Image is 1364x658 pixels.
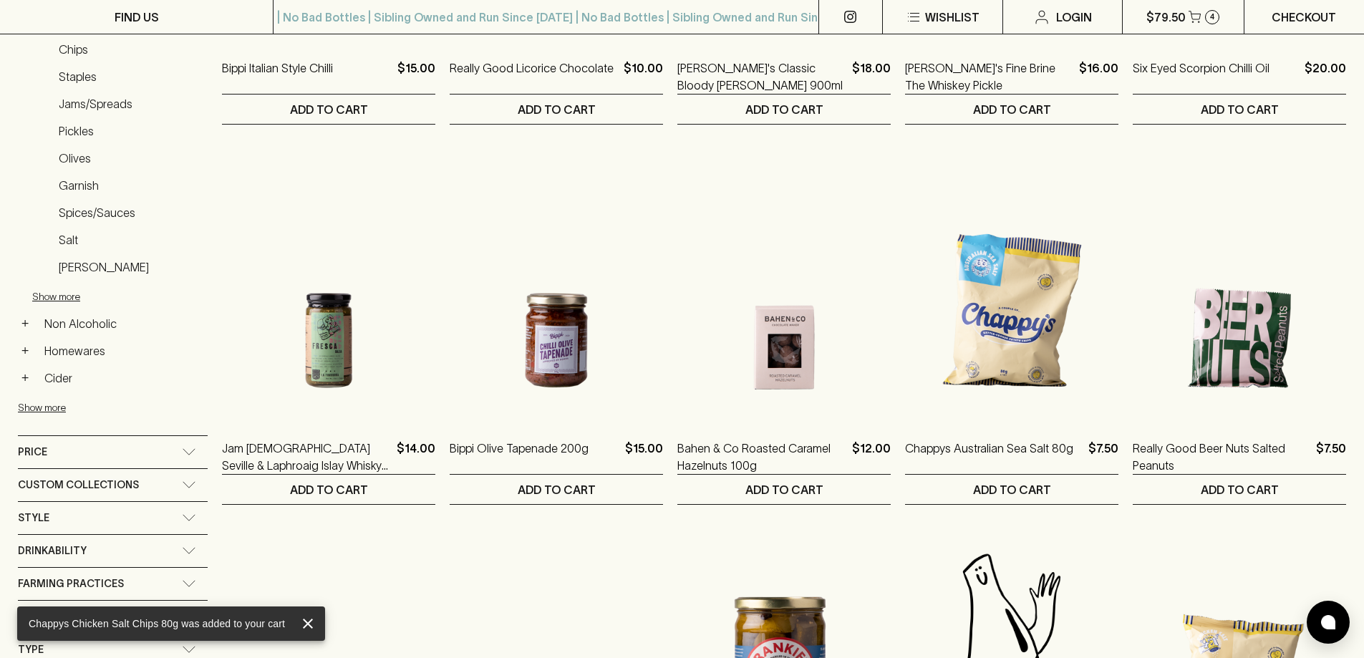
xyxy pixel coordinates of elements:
[18,436,208,468] div: Price
[18,469,208,501] div: Custom Collections
[1133,440,1310,474] a: Really Good Beer Nuts Salted Peanuts
[52,37,208,62] a: Chips
[18,316,32,331] button: +
[905,95,1118,124] button: ADD TO CART
[38,366,208,390] a: Cider
[677,95,891,124] button: ADD TO CART
[905,440,1073,474] a: Chappys Australian Sea Salt 80g
[905,168,1118,418] img: Chappys Australian Sea Salt 80g
[290,101,368,118] p: ADD TO CART
[222,59,333,94] a: Bippi Italian Style Chilli
[518,101,596,118] p: ADD TO CART
[624,59,663,94] p: $10.00
[222,168,435,418] img: Jam Lady Seville & Laphroaig Islay Whisky Marmalade
[450,475,663,504] button: ADD TO CART
[52,173,208,198] a: Garnish
[745,481,823,498] p: ADD TO CART
[397,59,435,94] p: $15.00
[38,339,208,363] a: Homewares
[1146,9,1186,26] p: $79.50
[1133,59,1269,94] a: Six Eyed Scorpion Chilli Oil
[677,168,891,418] img: Bahen & Co Roasted Caramel Hazelnuts 100g
[973,481,1051,498] p: ADD TO CART
[32,282,220,311] button: Show more
[397,440,435,474] p: $14.00
[1316,440,1346,474] p: $7.50
[18,443,47,461] span: Price
[1088,440,1118,474] p: $7.50
[18,371,32,385] button: +
[1305,59,1346,94] p: $20.00
[18,502,208,534] div: Style
[450,440,589,474] a: Bippi Olive Tapenade 200g
[52,119,208,143] a: Pickles
[1272,9,1336,26] p: Checkout
[52,64,208,89] a: Staples
[18,476,139,494] span: Custom Collections
[745,101,823,118] p: ADD TO CART
[52,200,208,225] a: Spices/Sauces
[450,95,663,124] button: ADD TO CART
[52,92,208,116] a: Jams/Spreads
[905,59,1073,94] a: [PERSON_NAME]'s Fine Brine The Whiskey Pickle
[852,59,891,94] p: $18.00
[222,440,391,474] a: Jam [DEMOGRAPHIC_DATA] Seville & Laphroaig Islay Whisky Marmalade
[1079,59,1118,94] p: $16.00
[52,146,208,170] a: Olives
[1201,481,1279,498] p: ADD TO CART
[222,95,435,124] button: ADD TO CART
[625,440,663,474] p: $15.00
[18,344,32,358] button: +
[290,481,368,498] p: ADD TO CART
[18,393,205,422] button: Show more
[29,611,285,637] div: Chappys Chicken Salt Chips 80g was added to your cart
[677,440,846,474] a: Bahen & Co Roasted Caramel Hazelnuts 100g
[18,601,208,633] div: Dietary
[1133,168,1346,418] img: Really Good Beer Nuts Salted Peanuts
[296,612,319,635] button: close
[677,59,846,94] a: [PERSON_NAME]'s Classic Bloody [PERSON_NAME] 900ml
[677,475,891,504] button: ADD TO CART
[1133,95,1346,124] button: ADD TO CART
[925,9,980,26] p: Wishlist
[1133,475,1346,504] button: ADD TO CART
[973,101,1051,118] p: ADD TO CART
[18,542,87,560] span: Drinkability
[18,575,124,593] span: Farming Practices
[18,568,208,600] div: Farming Practices
[1056,9,1092,26] p: Login
[1321,615,1335,629] img: bubble-icon
[38,311,208,336] a: Non Alcoholic
[852,440,891,474] p: $12.00
[450,168,663,418] img: Bippi Olive Tapenade 200g
[18,509,49,527] span: Style
[18,535,208,567] div: Drinkability
[1210,13,1214,21] p: 4
[518,481,596,498] p: ADD TO CART
[905,475,1118,504] button: ADD TO CART
[450,59,614,94] a: Really Good Licorice Chocolate
[52,255,208,279] a: [PERSON_NAME]
[1201,101,1279,118] p: ADD TO CART
[222,475,435,504] button: ADD TO CART
[115,9,159,26] p: FIND US
[52,228,208,252] a: Salt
